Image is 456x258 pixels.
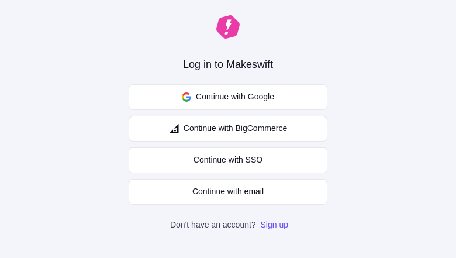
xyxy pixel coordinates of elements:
span: Continue with email [192,185,264,198]
span: Continue with BigCommerce [184,122,288,135]
button: Continue with email [129,179,327,205]
span: Continue with Google [196,91,274,104]
button: Continue with BigCommerce [129,116,327,142]
p: Don't have an account? [172,219,289,232]
a: Continue with SSO [129,147,327,173]
a: Sign up [257,219,289,231]
button: Continue with Google [129,84,327,110]
h1: Log in to Makeswift [182,57,274,73]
